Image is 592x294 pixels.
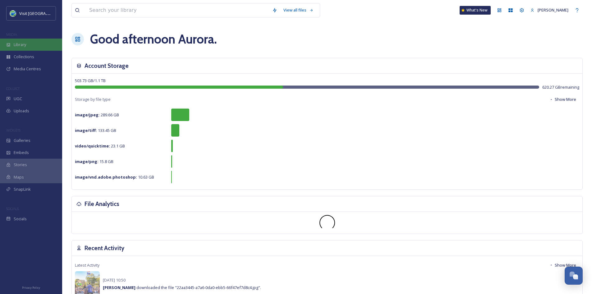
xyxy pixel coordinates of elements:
[6,32,17,37] span: MEDIA
[22,283,40,291] a: Privacy Policy
[75,174,137,180] strong: image/vnd.adobe.photoshop :
[19,10,89,16] span: Visit [GEOGRAPHIC_DATA] [US_STATE]
[75,262,99,268] span: Latest Activity
[538,7,568,13] span: [PERSON_NAME]
[75,174,154,180] span: 10.63 GB
[460,6,491,15] a: What's New
[14,216,27,222] span: Socials
[22,286,40,290] span: Privacy Policy
[542,84,579,90] span: 620.27 GB remaining
[6,86,20,91] span: COLLECT
[14,54,34,60] span: Collections
[14,162,27,168] span: Stories
[75,78,106,83] span: 503.73 GB / 1.1 TB
[10,10,16,16] img: cvctwitlogo_400x400.jpg
[280,4,317,16] a: View all files
[6,206,19,211] span: SOCIALS
[546,93,579,105] button: Show More
[103,277,126,283] span: [DATE] 10:50
[75,128,97,133] strong: image/tiff :
[103,285,261,290] span: downloaded the file "22aa3445-a7a6-0da0-ebb5-66f47ef7d8c4.jpg".
[75,128,116,133] span: 133.45 GB
[527,4,571,16] a: [PERSON_NAME]
[75,143,110,149] strong: video/quicktime :
[14,42,26,48] span: Library
[85,244,124,253] h3: Recent Activity
[90,30,217,49] h1: Good afternoon Aurora .
[546,259,579,271] button: Show More
[85,199,119,208] h3: File Analytics
[14,138,30,143] span: Galleries
[75,143,125,149] span: 23.1 GB
[14,150,29,156] span: Embeds
[14,174,24,180] span: Maps
[75,159,113,164] span: 15.8 GB
[14,186,31,192] span: SnapLink
[14,108,29,114] span: Uploads
[103,285,135,290] strong: [PERSON_NAME]
[6,128,21,133] span: WIDGETS
[75,96,111,102] span: Storage by file type
[75,112,100,118] strong: image/jpeg :
[75,159,99,164] strong: image/png :
[86,3,269,17] input: Search your library
[565,267,583,285] button: Open Chat
[75,112,119,118] span: 289.66 GB
[14,96,22,102] span: UGC
[85,61,129,70] h3: Account Storage
[14,66,41,72] span: Media Centres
